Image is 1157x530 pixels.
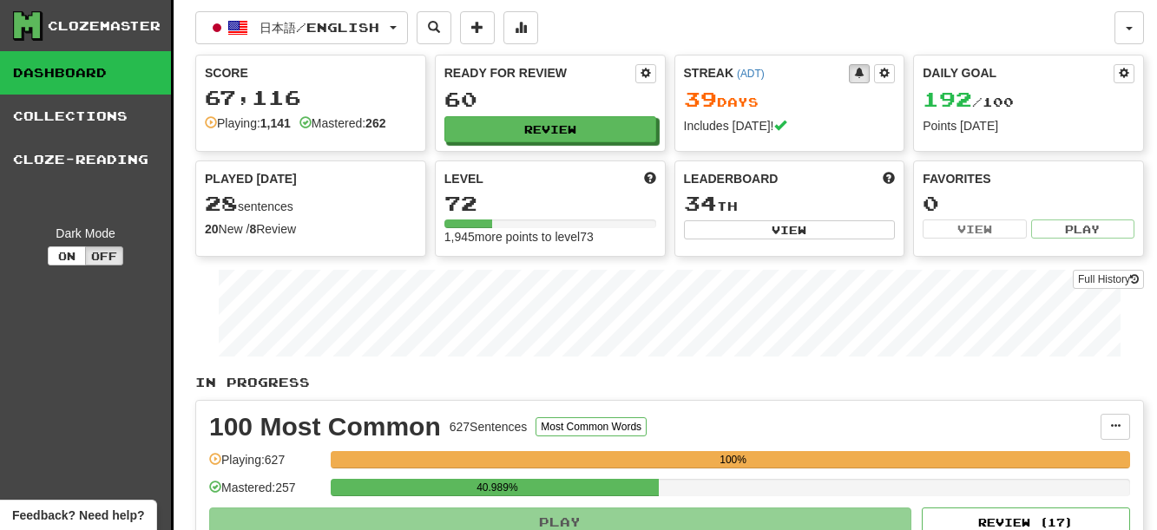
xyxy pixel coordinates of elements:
div: 0 [923,193,1134,214]
button: Add sentence to collection [460,11,495,44]
button: View [923,219,1026,239]
div: Ready for Review [444,64,635,82]
strong: 262 [365,116,385,130]
button: Search sentences [417,11,451,44]
a: Full History [1073,270,1144,289]
span: 34 [684,191,717,215]
span: Open feedback widget [12,507,144,524]
span: This week in points, UTC [883,170,895,187]
p: In Progress [195,374,1144,391]
div: Mastered: 257 [209,479,322,507]
button: View [684,220,896,239]
button: Play [1031,219,1134,239]
div: Day s [684,88,896,111]
span: 28 [205,191,238,215]
div: 627 Sentences [450,418,528,435]
div: 60 [444,88,656,110]
span: Score more points to level up [644,170,656,187]
span: 39 [684,87,717,111]
div: 100% [336,451,1130,468]
div: 1,945 more points to level 73 [444,228,656,245]
div: Mastered: [299,115,386,132]
button: 日本語/English [195,11,408,44]
div: Dark Mode [13,225,158,242]
span: 192 [923,87,972,111]
div: 100 Most Common [209,414,441,440]
a: (ADT) [737,68,765,80]
div: th [684,193,896,215]
div: Score [205,64,417,82]
div: 67,116 [205,87,417,108]
div: Streak [684,64,850,82]
button: Most Common Words [536,417,647,436]
button: More stats [503,11,538,44]
div: Playing: [205,115,291,132]
div: 40.989% [336,479,658,496]
strong: 20 [205,222,219,236]
div: New / Review [205,220,417,238]
button: On [48,246,86,265]
div: Includes [DATE]! [684,117,896,134]
div: Points [DATE] [923,117,1134,134]
span: 日本語 / English [260,20,379,35]
strong: 1,141 [260,116,291,130]
div: 72 [444,193,656,214]
button: Off [85,246,123,265]
span: / 100 [923,95,1014,109]
div: Daily Goal [923,64,1114,83]
span: Level [444,170,483,187]
span: Played [DATE] [205,170,297,187]
strong: 8 [249,222,256,236]
div: Playing: 627 [209,451,322,480]
button: Review [444,116,656,142]
span: Leaderboard [684,170,779,187]
div: Favorites [923,170,1134,187]
div: sentences [205,193,417,215]
div: Clozemaster [48,17,161,35]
